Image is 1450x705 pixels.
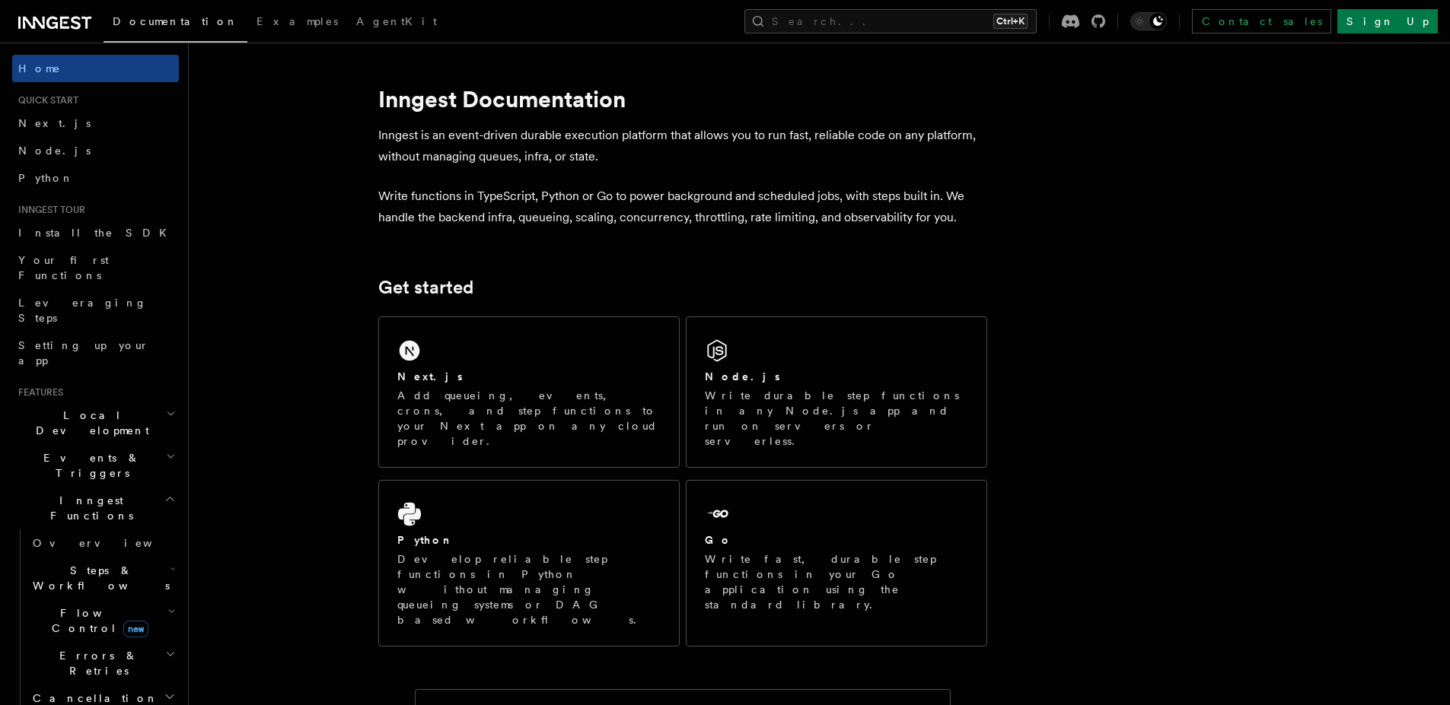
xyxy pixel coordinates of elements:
[18,339,149,367] span: Setting up your app
[744,9,1037,33] button: Search...Ctrl+K
[18,117,91,129] span: Next.js
[18,297,147,324] span: Leveraging Steps
[12,246,179,289] a: Your first Functions
[12,110,179,137] a: Next.js
[12,164,179,192] a: Python
[378,125,987,167] p: Inngest is an event-driven durable execution platform that allows you to run fast, reliable code ...
[12,408,166,438] span: Local Development
[378,85,987,113] h1: Inngest Documentation
[705,551,968,612] p: Write fast, durable step functions in your Go application using the standard library.
[12,137,179,164] a: Node.js
[27,642,179,684] button: Errors & Retries
[1337,9,1438,33] a: Sign Up
[27,648,165,678] span: Errors & Retries
[12,204,85,216] span: Inngest tour
[397,551,661,627] p: Develop reliable step functions in Python without managing queueing systems or DAG based workflows.
[123,621,148,637] span: new
[397,532,454,548] h2: Python
[705,532,732,548] h2: Go
[18,227,176,239] span: Install the SDK
[12,493,164,523] span: Inngest Functions
[705,369,780,384] h2: Node.js
[12,450,166,481] span: Events & Triggers
[378,277,473,298] a: Get started
[27,557,179,599] button: Steps & Workflows
[347,5,446,41] a: AgentKit
[378,316,680,468] a: Next.jsAdd queueing, events, crons, and step functions to your Next app on any cloud provider.
[12,289,179,332] a: Leveraging Steps
[18,254,109,281] span: Your first Functions
[27,563,170,593] span: Steps & Workflows
[12,487,179,529] button: Inngest Functions
[18,144,91,157] span: Node.js
[27,605,167,636] span: Flow Control
[1192,9,1331,33] a: Contact sales
[993,14,1028,29] kbd: Ctrl+K
[705,388,968,449] p: Write durable step functions in any Node.js app and run on servers or serverless.
[378,186,987,228] p: Write functions in TypeScript, Python or Go to power background and scheduled jobs, with steps bu...
[33,537,190,549] span: Overview
[12,386,63,399] span: Features
[356,15,437,27] span: AgentKit
[12,219,179,246] a: Install the SDK
[104,5,247,43] a: Documentation
[18,61,61,76] span: Home
[1130,12,1167,30] button: Toggle dark mode
[397,369,463,384] h2: Next.js
[12,402,179,444] button: Local Development
[257,15,338,27] span: Examples
[247,5,347,41] a: Examples
[12,444,179,487] button: Events & Triggers
[27,599,179,642] button: Flow Controlnew
[686,316,987,468] a: Node.jsWrite durable step functions in any Node.js app and run on servers or serverless.
[12,55,179,82] a: Home
[12,94,78,106] span: Quick start
[27,529,179,557] a: Overview
[686,480,987,646] a: GoWrite fast, durable step functions in your Go application using the standard library.
[113,15,238,27] span: Documentation
[397,388,661,449] p: Add queueing, events, crons, and step functions to your Next app on any cloud provider.
[12,332,179,374] a: Setting up your app
[378,480,680,646] a: PythonDevelop reliable step functions in Python without managing queueing systems or DAG based wo...
[18,172,74,184] span: Python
